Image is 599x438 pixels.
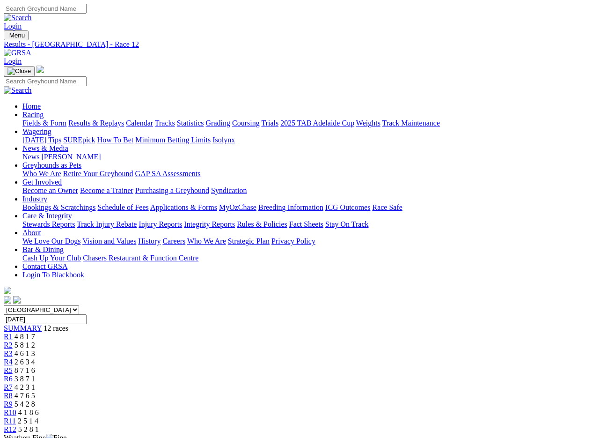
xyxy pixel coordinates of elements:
a: R2 [4,341,13,349]
a: Tracks [155,119,175,127]
span: Menu [9,32,25,39]
div: About [22,237,595,245]
a: Purchasing a Greyhound [135,186,209,194]
a: Integrity Reports [184,220,235,228]
a: [PERSON_NAME] [41,153,101,161]
a: Contact GRSA [22,262,67,270]
a: Stay On Track [325,220,368,228]
a: R6 [4,375,13,383]
a: Login To Blackbook [22,271,84,279]
a: Vision and Values [82,237,136,245]
a: GAP SA Assessments [135,170,201,178]
a: Breeding Information [258,203,323,211]
span: 2 5 1 4 [18,417,38,425]
a: R8 [4,392,13,400]
span: 4 2 3 1 [15,383,35,391]
a: R3 [4,349,13,357]
a: SUREpick [63,136,95,144]
a: Home [22,102,41,110]
img: logo-grsa-white.png [37,66,44,73]
a: Become a Trainer [80,186,133,194]
img: facebook.svg [4,296,11,304]
a: About [22,229,41,237]
a: Greyhounds as Pets [22,161,81,169]
a: Isolynx [212,136,235,144]
span: 8 7 1 6 [15,366,35,374]
a: Fact Sheets [289,220,323,228]
div: Industry [22,203,595,212]
a: News & Media [22,144,68,152]
a: Careers [162,237,185,245]
a: Privacy Policy [271,237,315,245]
img: Search [4,14,32,22]
span: 4 7 6 5 [15,392,35,400]
a: Care & Integrity [22,212,72,220]
a: Bar & Dining [22,245,64,253]
button: Toggle navigation [4,30,29,40]
span: 5 4 2 8 [15,400,35,408]
div: Greyhounds as Pets [22,170,595,178]
a: History [138,237,161,245]
a: Applications & Forms [150,203,217,211]
a: Fields & Form [22,119,66,127]
a: Bookings & Scratchings [22,203,95,211]
span: 5 8 1 2 [15,341,35,349]
a: Who We Are [187,237,226,245]
a: Rules & Policies [237,220,287,228]
a: Coursing [232,119,260,127]
span: 12 races [44,324,68,332]
a: Calendar [126,119,153,127]
a: Minimum Betting Limits [135,136,211,144]
a: Results & Replays [68,119,124,127]
a: MyOzChase [219,203,256,211]
div: Care & Integrity [22,220,595,229]
a: R1 [4,333,13,341]
a: Race Safe [372,203,402,211]
a: Cash Up Your Club [22,254,81,262]
a: R11 [4,417,16,425]
a: R4 [4,358,13,366]
a: How To Bet [97,136,134,144]
a: R10 [4,408,16,416]
a: Weights [356,119,380,127]
input: Search [4,4,87,14]
a: 2025 TAB Adelaide Cup [280,119,354,127]
div: Get Involved [22,186,595,195]
a: Grading [206,119,230,127]
a: R5 [4,366,13,374]
img: Close [7,67,31,75]
div: Racing [22,119,595,127]
div: News & Media [22,153,595,161]
a: [DATE] Tips [22,136,61,144]
button: Toggle navigation [4,66,35,76]
a: Results - [GEOGRAPHIC_DATA] - Race 12 [4,40,595,49]
a: R12 [4,425,16,433]
span: SUMMARY [4,324,42,332]
a: ICG Outcomes [325,203,370,211]
a: Wagering [22,127,51,135]
a: Schedule of Fees [97,203,148,211]
div: Bar & Dining [22,254,595,262]
a: Track Injury Rebate [77,220,137,228]
a: Injury Reports [139,220,182,228]
span: R9 [4,400,13,408]
img: Search [4,86,32,95]
a: Get Involved [22,178,62,186]
span: 4 8 1 7 [15,333,35,341]
a: Track Maintenance [382,119,440,127]
a: R7 [4,383,13,391]
img: twitter.svg [13,296,21,304]
a: Login [4,57,22,65]
span: 4 1 8 6 [18,408,39,416]
input: Select date [4,314,87,324]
